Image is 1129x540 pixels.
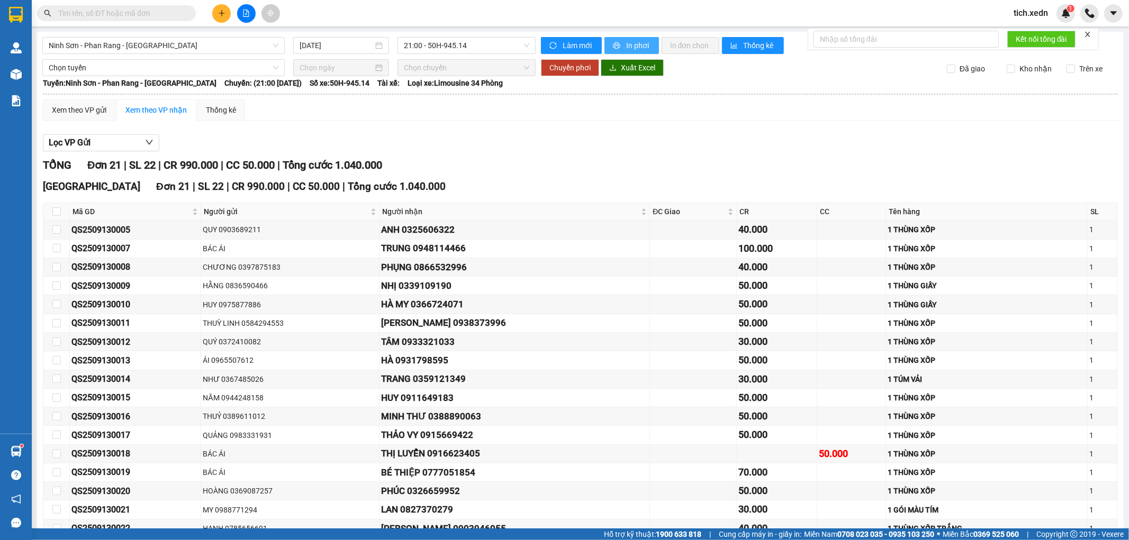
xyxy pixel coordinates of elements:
[722,37,784,54] button: bar-chartThống kê
[1075,63,1107,75] span: Trên xe
[1089,354,1116,366] div: 1
[203,336,377,347] div: QUÝ 0372410082
[404,38,529,53] span: 21:00 - 50H-945.14
[242,10,250,17] span: file-add
[203,354,377,366] div: ÁI 0965507612
[300,62,373,74] input: Chọn ngày
[226,159,275,171] span: CC 50.000
[1089,317,1116,329] div: 1
[1016,33,1067,45] span: Kết nối tổng đài
[738,409,815,424] div: 50.000
[203,523,377,534] div: HẠNH 0785656691
[1085,8,1095,18] img: phone-icon
[87,159,121,171] span: Đơn 21
[1089,299,1116,310] div: 1
[158,159,161,171] span: |
[719,528,801,540] span: Cung cấp máy in - giấy in:
[198,180,224,193] span: SL 22
[70,482,201,500] td: QS2509130020
[888,317,1086,329] div: 1 THÙNG XỐP
[730,42,739,50] span: bar-chart
[738,521,815,536] div: 40.000
[11,470,21,480] span: question-circle
[709,528,711,540] span: |
[71,335,199,349] div: QS2509130012
[261,4,280,23] button: aim
[203,429,377,441] div: QUẢNG 0983331931
[738,465,815,480] div: 70.000
[1089,410,1116,422] div: 1
[604,37,659,54] button: printerIn phơi
[52,104,106,116] div: Xem theo VP gửi
[11,42,22,53] img: warehouse-icon
[9,7,23,23] img: logo-vxr
[381,446,648,461] div: THỊ LUYỂN 0916623405
[11,69,22,80] img: warehouse-icon
[1005,6,1056,20] span: tich.xedn
[381,391,648,405] div: HUY 0911649183
[203,317,377,329] div: THUỲ LINH 0584294553
[1089,224,1116,235] div: 1
[1069,5,1072,12] span: 1
[1089,261,1116,273] div: 1
[888,373,1086,385] div: 1 TÚM VẢI
[937,532,940,536] span: ⚪️
[541,37,602,54] button: syncLàm mới
[744,40,775,51] span: Thống kê
[656,530,701,538] strong: 1900 633 818
[1067,5,1074,12] sup: 1
[70,240,201,258] td: QS2509130007
[737,203,817,221] th: CR
[381,260,648,274] div: PHỤNG 0866532996
[11,518,21,528] span: message
[886,203,1088,221] th: Tên hàng
[203,243,377,254] div: BÁC ÁI
[888,224,1086,235] div: 1 THÙNG XỐP
[124,159,127,171] span: |
[888,354,1086,366] div: 1 THÙNG XỐP
[11,95,22,106] img: solution-icon
[300,40,373,51] input: 13/09/2025
[310,77,369,89] span: Số xe: 50H-945.14
[203,261,377,273] div: CHƯƠNG 0397875183
[1089,336,1116,347] div: 1
[129,159,156,171] span: SL 22
[71,223,199,236] div: QS2509130005
[1089,429,1116,441] div: 1
[381,241,648,255] div: TRUNG 0948114466
[237,4,256,23] button: file-add
[49,136,91,149] span: Lọc VP Gửi
[1027,528,1028,540] span: |
[381,223,648,237] div: ANH 0325606322
[973,530,1019,538] strong: 0369 525 060
[70,295,201,314] td: QS2509130010
[277,159,280,171] span: |
[193,180,195,193] span: |
[203,504,377,516] div: MY 0988771294
[20,444,23,447] sup: 1
[549,42,558,50] span: sync
[203,280,377,291] div: HẰNG 0836590466
[203,466,377,478] div: BÁC ÁI
[156,180,190,193] span: Đơn 21
[283,159,382,171] span: Tổng cước 1.040.000
[814,31,999,48] input: Nhập số tổng đài
[381,484,648,498] div: PHÚC 0326659952
[71,279,199,292] div: QS2509130009
[71,354,199,367] div: QS2509130013
[601,59,664,76] button: downloadXuất Excel
[888,485,1086,497] div: 1 THÙNG XỐP
[377,77,400,89] span: Tài xế:
[224,77,302,89] span: Chuyến: (21:00 [DATE])
[1089,280,1116,291] div: 1
[43,159,71,171] span: TỔNG
[1089,485,1116,497] div: 1
[888,243,1086,254] div: 1 THÙNG XỐP
[604,528,701,540] span: Hỗ trợ kỹ thuật:
[70,333,201,351] td: QS2509130012
[888,336,1086,347] div: 1 THÙNG XỐP
[1088,203,1118,221] th: SL
[43,79,216,87] b: Tuyến: Ninh Sơn - Phan Rang - [GEOGRAPHIC_DATA]
[955,63,989,75] span: Đã giao
[164,159,218,171] span: CR 990.000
